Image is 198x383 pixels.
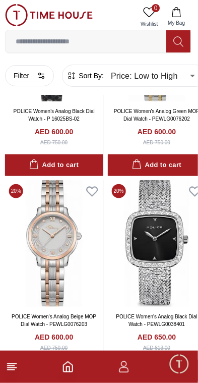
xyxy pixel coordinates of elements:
[116,314,197,327] a: POLICE Women's Analog Black Dial Watch - PEWLG0038401
[168,353,190,375] div: Chat Widget
[137,20,162,28] span: Wishlist
[143,139,170,146] div: AED 750.00
[138,127,176,137] h4: AED 600.00
[152,4,160,12] span: 0
[137,4,162,30] a: 0Wishlist
[14,108,95,122] a: POLICE Women's Analog Black Dial Watch - P 16025BS-02
[40,139,68,146] div: AED 750.00
[77,71,104,81] span: Sort By:
[29,159,79,171] div: Add to cart
[67,71,104,81] button: Sort By:
[5,180,103,307] img: POLICE Women's Analog Beige MOP Dial Watch - PEWLG0076203
[12,314,96,327] a: POLICE Women's Analog Beige MOP Dial Watch - PEWLG0076203
[9,184,23,198] span: 20 %
[5,154,103,176] button: Add to cart
[138,332,176,342] h4: AED 650.00
[132,159,181,171] div: Add to cart
[143,344,170,352] div: AED 813.00
[112,184,126,198] span: 20 %
[40,344,68,352] div: AED 750.00
[164,19,189,27] span: My Bag
[35,332,73,342] h4: AED 600.00
[62,361,74,373] a: Home
[35,127,73,137] h4: AED 600.00
[5,65,54,86] button: Filter
[5,4,93,26] img: ...
[162,4,191,30] button: My Bag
